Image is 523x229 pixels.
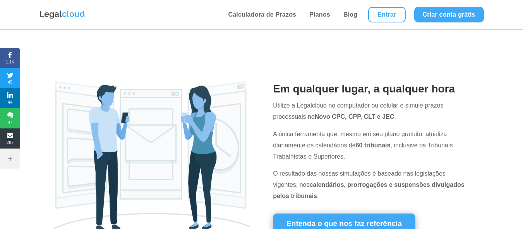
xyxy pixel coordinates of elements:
[273,181,464,199] strong: calendários, prorrogações e suspensões divulgados pelos tribunais
[273,168,470,202] p: O resultado das nossas simulações é baseado nas legislações vigentes, nos .
[368,7,405,22] a: Entrar
[273,81,470,100] h2: Em qualquer lugar, a qualquer hora
[315,113,394,120] strong: Novo CPC, CPP, CLT e JEC
[39,10,86,20] img: Logo da Legalcloud
[356,142,391,149] strong: 60 tribunais
[414,7,484,22] a: Criar conta grátis
[273,100,470,129] p: Utilize a Legalcloud no computador ou celular e simule prazos processuais no .
[273,129,470,168] p: A única ferramenta que, mesmo em seu plano gratuito, atualiza diariamente os calendários de , inc...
